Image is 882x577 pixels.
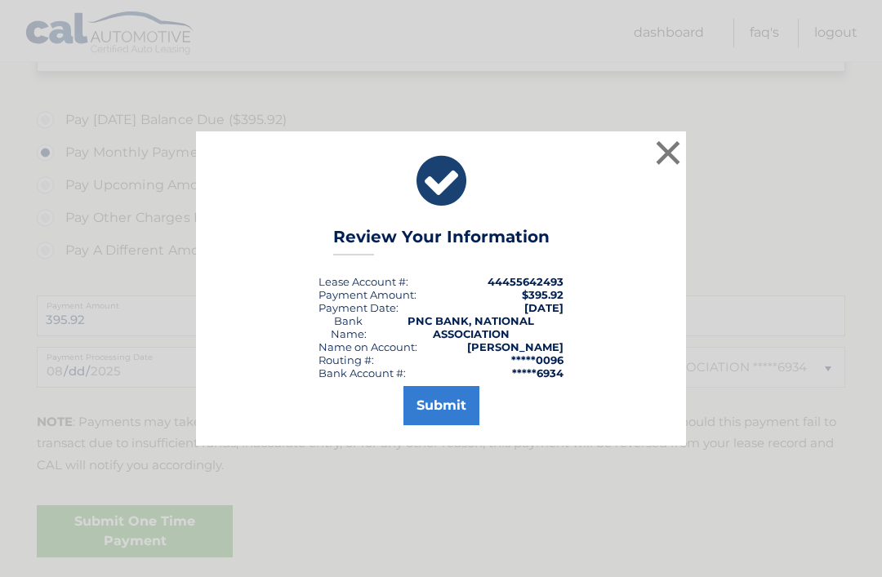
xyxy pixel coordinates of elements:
div: Name on Account: [318,340,417,353]
strong: PNC BANK, NATIONAL ASSOCIATION [408,314,534,340]
div: Payment Amount: [318,288,416,301]
strong: 44455642493 [488,275,563,288]
div: Bank Account #: [318,366,406,379]
button: × [652,136,684,169]
span: [DATE] [524,301,563,314]
div: : [318,301,399,314]
div: Routing #: [318,353,374,366]
strong: [PERSON_NAME] [467,340,563,353]
button: Submit [403,386,479,425]
div: Lease Account #: [318,275,408,288]
div: Bank Name: [318,314,378,340]
span: Payment Date [318,301,396,314]
span: $395.92 [522,288,563,301]
h3: Review Your Information [333,227,550,255]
